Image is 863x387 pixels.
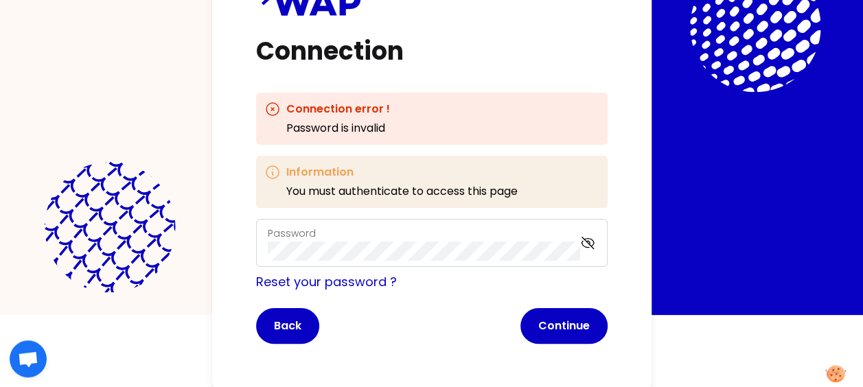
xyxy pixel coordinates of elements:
[286,101,390,117] h3: Connection error !
[10,340,47,377] div: Chat abierto
[520,308,608,344] button: Continue
[256,38,608,65] h1: Connection
[286,164,518,180] h3: Information
[256,308,319,344] button: Back
[268,226,316,240] label: Password
[286,120,390,137] p: Password is invalid
[286,183,518,200] p: You must authenticate to access this page
[256,273,397,290] a: Reset your password ?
